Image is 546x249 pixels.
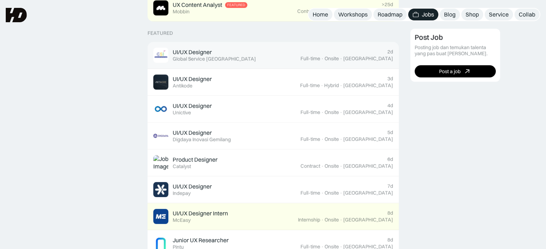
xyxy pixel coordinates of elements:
img: Job Image [153,101,168,116]
div: 3d [387,76,393,82]
img: Job Image [153,128,168,143]
div: UI/UX Designer [173,129,212,137]
div: Service [489,11,509,18]
div: Post Job [415,33,443,42]
a: Shop [461,9,483,20]
div: · [321,56,324,62]
img: Job Image [153,0,168,15]
div: 2d [387,49,393,55]
img: Job Image [153,155,168,170]
img: Job Image [153,209,168,224]
div: · [321,82,323,88]
div: Global Service [GEOGRAPHIC_DATA] [173,56,256,62]
a: Service [485,9,513,20]
div: Onsite [325,56,339,62]
div: [GEOGRAPHIC_DATA] [343,109,393,115]
a: Job ImageProduct DesignerCatalyst6dContract·Onsite·[GEOGRAPHIC_DATA] [148,149,399,176]
div: UX Content Analyst [173,1,222,9]
div: Onsite [325,109,339,115]
div: UI/UX Designer [173,102,212,110]
div: Full-time [300,190,320,196]
div: Mobbin [173,9,190,15]
div: Full-time [300,56,320,62]
div: UI/UX Designer [173,75,212,83]
div: Blog [444,11,456,18]
div: [GEOGRAPHIC_DATA] [343,56,393,62]
div: 8d [387,210,393,216]
a: Post a job [415,65,496,77]
img: Job Image [153,182,168,197]
div: Catalyst [173,163,191,169]
div: · [321,163,324,169]
div: · [340,190,342,196]
div: Antikode [173,83,192,89]
div: Hybrid [324,82,339,88]
a: Job ImageUI/UX DesignerDigdaya Inovasi Gemilang5dFull-time·Onsite·[GEOGRAPHIC_DATA] [148,123,399,149]
div: Onsite [325,217,339,223]
a: Job ImageUI/UX DesignerUnictive4dFull-time·Onsite·[GEOGRAPHIC_DATA] [148,96,399,123]
div: · [340,136,342,142]
a: Home [308,9,332,20]
div: Junior UX Researcher [173,236,229,244]
div: 7d [387,183,393,189]
a: Job ImageUI/UX DesignerAntikode3dFull-time·Hybrid·[GEOGRAPHIC_DATA] [148,69,399,96]
div: Post a job [439,68,461,74]
div: Internship [298,217,320,223]
div: UI/UX Designer [173,48,212,56]
div: [GEOGRAPHIC_DATA] [343,163,393,169]
a: Job ImageUI/UX DesignerIndepay7dFull-time·Onsite·[GEOGRAPHIC_DATA] [148,176,399,203]
div: Product Designer [173,156,218,163]
div: UI/UX Designer [173,183,212,190]
div: Featured [227,3,245,7]
div: Home [313,11,328,18]
a: Jobs [408,9,438,20]
a: Collab [514,9,540,20]
div: · [340,82,342,88]
div: Collab [519,11,535,18]
div: · [321,109,324,115]
div: [GEOGRAPHIC_DATA] [343,217,393,223]
a: Blog [440,9,460,20]
div: Full-time [300,109,320,115]
div: [GEOGRAPHIC_DATA] [343,136,393,142]
div: McEasy [173,217,191,223]
div: · [340,109,342,115]
div: · [321,217,324,223]
div: Indepay [173,190,191,196]
div: 6d [387,156,393,162]
div: [GEOGRAPHIC_DATA] [343,190,393,196]
div: 5d [387,129,393,135]
div: Workshops [338,11,368,18]
div: · [340,163,342,169]
div: Contract [300,163,320,169]
div: Full-time [300,136,320,142]
div: [GEOGRAPHIC_DATA] [343,82,393,88]
div: · [340,217,342,223]
div: 8d [387,237,393,243]
div: Jobs [422,11,434,18]
div: Onsite [325,163,339,169]
img: Job Image [153,75,168,90]
div: · [340,56,342,62]
div: · [321,190,324,196]
img: Job Image [153,48,168,63]
div: Contract [297,8,317,14]
div: Featured [148,30,173,36]
a: Job ImageUI/UX Designer InternMcEasy8dInternship·Onsite·[GEOGRAPHIC_DATA] [148,203,399,230]
div: Posting job dan temukan talenta yang pas buat [PERSON_NAME]. [415,44,496,57]
div: Shop [466,11,479,18]
div: Onsite [325,136,339,142]
a: Job ImageUI/UX DesignerGlobal Service [GEOGRAPHIC_DATA]2dFull-time·Onsite·[GEOGRAPHIC_DATA] [148,42,399,69]
div: Full-time [300,82,320,88]
a: Roadmap [373,9,407,20]
div: >25d [382,1,393,8]
div: Onsite [325,190,339,196]
div: Roadmap [378,11,402,18]
div: UI/UX Designer Intern [173,210,228,217]
div: Digdaya Inovasi Gemilang [173,137,231,143]
div: Unictive [173,110,191,116]
a: Workshops [334,9,372,20]
div: · [321,136,324,142]
div: 4d [387,102,393,109]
